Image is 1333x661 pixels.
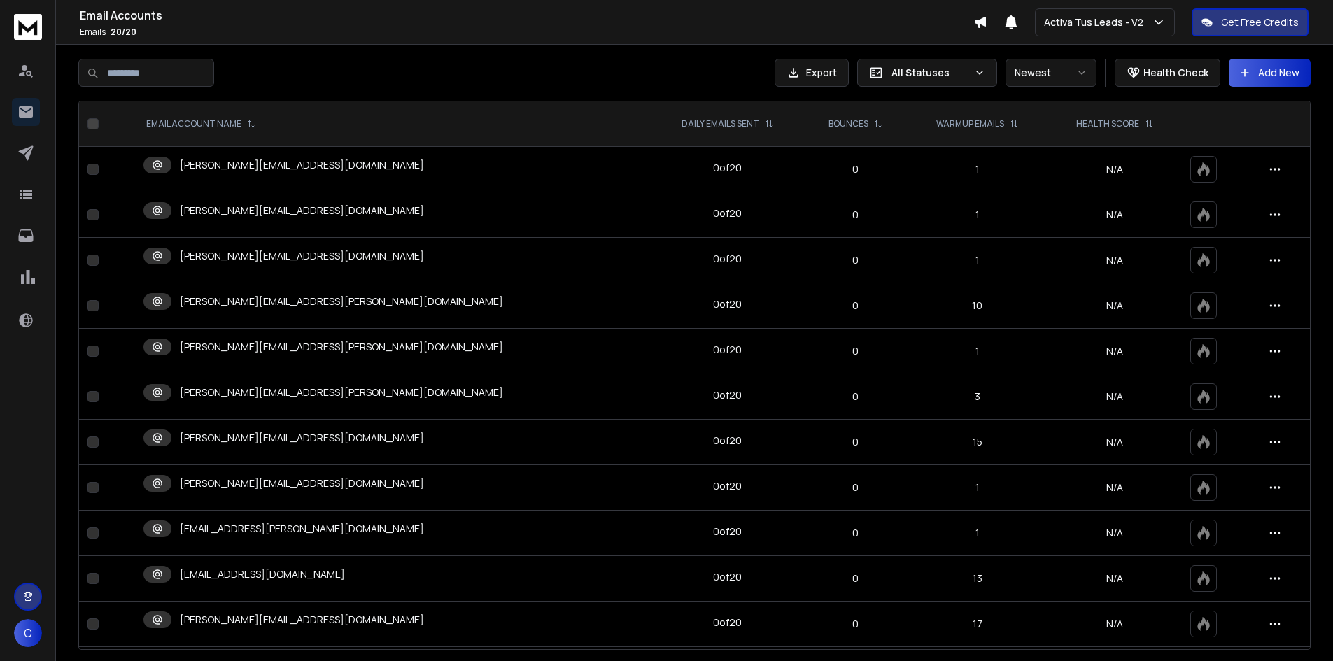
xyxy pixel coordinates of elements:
img: logo [14,14,42,40]
div: 0 of 20 [713,297,742,311]
button: Get Free Credits [1192,8,1309,36]
p: Health Check [1143,66,1208,80]
h1: Email Accounts [80,7,973,24]
p: 0 [812,299,898,313]
p: N/A [1056,344,1173,358]
div: 0 of 20 [713,616,742,630]
p: 0 [812,253,898,267]
button: Add New [1229,59,1311,87]
p: [PERSON_NAME][EMAIL_ADDRESS][DOMAIN_NAME] [180,204,424,218]
td: 1 [907,329,1048,374]
p: Emails : [80,27,973,38]
td: 15 [907,420,1048,465]
p: 0 [812,208,898,222]
p: [PERSON_NAME][EMAIL_ADDRESS][PERSON_NAME][DOMAIN_NAME] [180,340,503,354]
button: Health Check [1115,59,1220,87]
p: [EMAIL_ADDRESS][PERSON_NAME][DOMAIN_NAME] [180,522,424,536]
div: 0 of 20 [713,570,742,584]
div: 0 of 20 [713,161,742,175]
div: 0 of 20 [713,525,742,539]
button: C [14,619,42,647]
td: 1 [907,238,1048,283]
p: N/A [1056,526,1173,540]
td: 1 [907,147,1048,192]
p: 0 [812,481,898,495]
p: N/A [1056,617,1173,631]
td: 17 [907,602,1048,647]
td: 13 [907,556,1048,602]
td: 1 [907,192,1048,238]
p: 0 [812,617,898,631]
p: [PERSON_NAME][EMAIL_ADDRESS][DOMAIN_NAME] [180,431,424,445]
p: N/A [1056,253,1173,267]
div: 0 of 20 [713,434,742,448]
p: Get Free Credits [1221,15,1299,29]
p: HEALTH SCORE [1076,118,1139,129]
p: 0 [812,390,898,404]
p: [PERSON_NAME][EMAIL_ADDRESS][DOMAIN_NAME] [180,249,424,263]
p: N/A [1056,208,1173,222]
p: N/A [1056,390,1173,404]
td: 1 [907,465,1048,511]
p: 0 [812,435,898,449]
p: 0 [812,344,898,358]
button: Export [775,59,849,87]
p: N/A [1056,299,1173,313]
p: N/A [1056,571,1173,585]
p: N/A [1056,481,1173,495]
div: 0 of 20 [713,206,742,220]
p: [PERSON_NAME][EMAIL_ADDRESS][DOMAIN_NAME] [180,476,424,490]
td: 1 [907,511,1048,556]
p: 0 [812,526,898,540]
p: DAILY EMAILS SENT [682,118,759,129]
p: N/A [1056,435,1173,449]
p: 0 [812,571,898,585]
span: 20 / 20 [111,26,136,38]
p: Activa Tus Leads - V2 [1044,15,1149,29]
td: 3 [907,374,1048,420]
div: 0 of 20 [713,343,742,357]
p: All Statuses [891,66,968,80]
div: EMAIL ACCOUNT NAME [146,118,255,129]
p: [PERSON_NAME][EMAIL_ADDRESS][PERSON_NAME][DOMAIN_NAME] [180,294,503,308]
p: [PERSON_NAME][EMAIL_ADDRESS][DOMAIN_NAME] [180,613,424,627]
div: 0 of 20 [713,479,742,493]
p: BOUNCES [828,118,868,129]
p: [PERSON_NAME][EMAIL_ADDRESS][PERSON_NAME][DOMAIN_NAME] [180,385,503,399]
div: 0 of 20 [713,388,742,402]
p: [EMAIL_ADDRESS][DOMAIN_NAME] [180,567,345,581]
td: 10 [907,283,1048,329]
p: WARMUP EMAILS [936,118,1004,129]
p: [PERSON_NAME][EMAIL_ADDRESS][DOMAIN_NAME] [180,158,424,172]
p: 0 [812,162,898,176]
button: Newest [1006,59,1096,87]
div: 0 of 20 [713,252,742,266]
p: N/A [1056,162,1173,176]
